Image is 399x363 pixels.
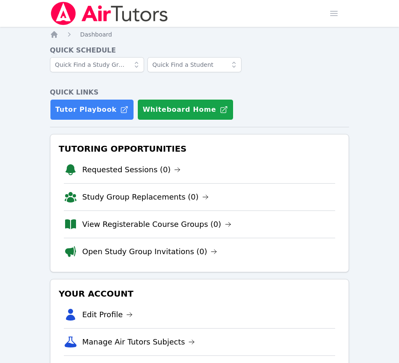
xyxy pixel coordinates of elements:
[57,286,342,301] h3: Your Account
[82,309,133,321] a: Edit Profile
[82,336,195,348] a: Manage Air Tutors Subjects
[50,30,349,39] nav: Breadcrumb
[50,87,349,97] h4: Quick Links
[50,2,169,25] img: Air Tutors
[80,31,112,38] span: Dashboard
[82,191,209,203] a: Study Group Replacements (0)
[50,99,134,120] a: Tutor Playbook
[80,30,112,39] a: Dashboard
[82,246,218,258] a: Open Study Group Invitations (0)
[147,57,241,72] input: Quick Find a Student
[57,141,342,156] h3: Tutoring Opportunities
[82,164,181,176] a: Requested Sessions (0)
[50,45,349,55] h4: Quick Schedule
[82,218,231,230] a: View Registerable Course Groups (0)
[50,57,144,72] input: Quick Find a Study Group
[137,99,234,120] button: Whiteboard Home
